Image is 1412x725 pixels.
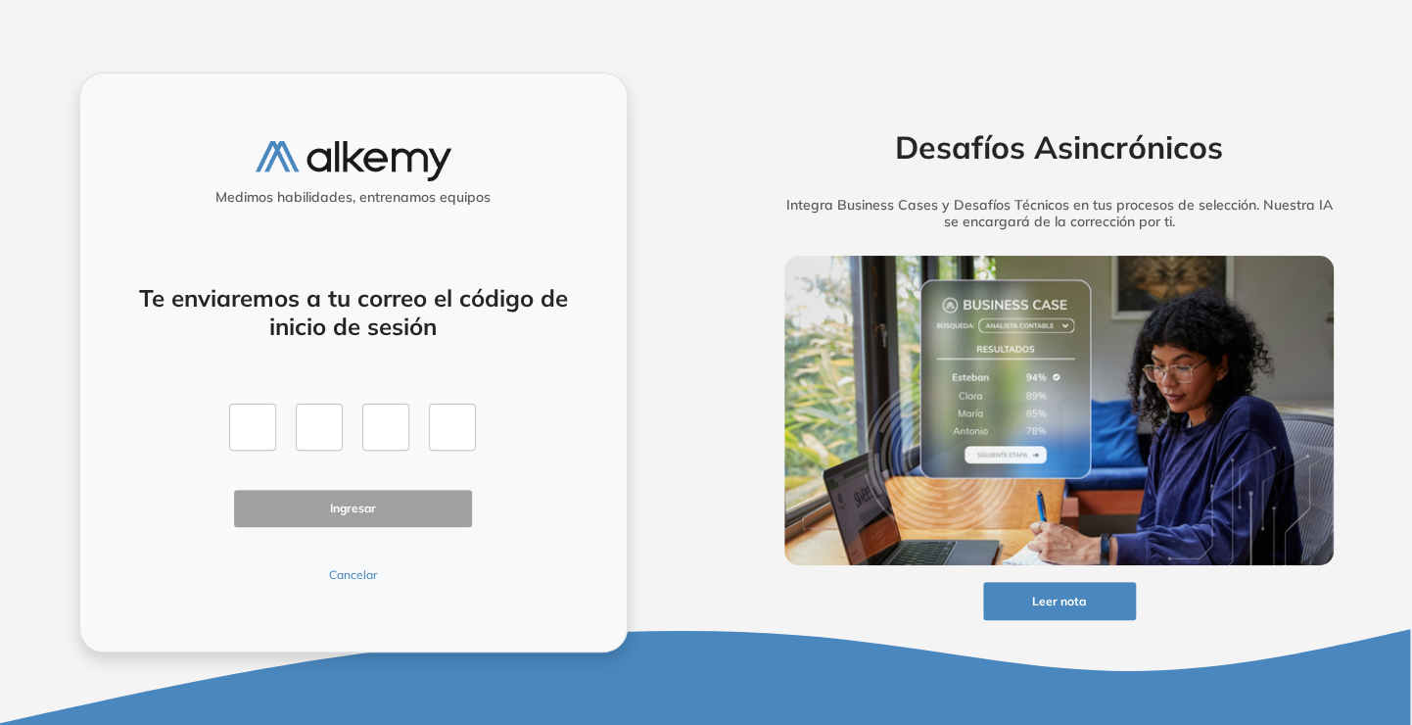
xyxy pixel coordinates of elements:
div: Widget de chat [1060,499,1412,725]
h2: Desafíos Asincrónicos [754,128,1365,166]
iframe: Chat Widget [1060,499,1412,725]
h4: Te enviaremos a tu correo el código de inicio de sesión [132,284,575,341]
img: img-more-info [784,256,1335,565]
button: Leer nota [983,582,1136,620]
h5: Integra Business Cases y Desafíos Técnicos en tus procesos de selección. Nuestra IA se encargará ... [754,197,1365,230]
img: logo-alkemy [256,141,451,181]
button: Ingresar [234,490,473,528]
button: Cancelar [234,566,473,584]
h5: Medimos habilidades, entrenamos equipos [88,189,619,206]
